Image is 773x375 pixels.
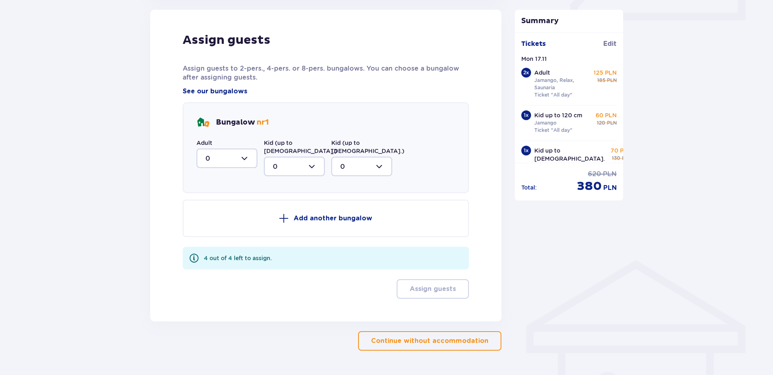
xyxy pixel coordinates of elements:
[521,146,531,155] div: 1 x
[603,170,617,179] span: PLN
[410,284,456,293] p: Assign guests
[331,139,404,155] label: Kid (up to [DEMOGRAPHIC_DATA].)
[183,87,247,96] a: See our bungalows
[534,77,590,91] p: Jamango, Relax, Saunaria
[597,119,605,127] span: 120
[196,139,212,147] label: Adult
[521,183,537,192] p: Total :
[594,69,617,77] p: 125 PLN
[196,116,209,129] img: bungalows Icon
[521,39,546,48] p: Tickets
[216,118,269,127] p: Bungalow
[521,68,531,78] div: 2 x
[204,254,272,262] div: 4 out of 4 left to assign.
[534,91,572,99] p: Ticket "All day"
[607,119,617,127] span: PLN
[597,77,605,84] span: 185
[183,200,469,237] button: Add another bungalow
[534,69,550,77] p: Adult
[534,119,557,127] p: Jamango
[596,111,617,119] p: 60 PLN
[534,111,582,119] p: Kid up to 120 cm
[515,16,624,26] p: Summary
[603,183,617,192] span: PLN
[603,39,617,48] span: Edit
[183,32,270,48] p: Assign guests
[257,118,269,127] span: nr 1
[521,55,547,63] p: Mon 17.11
[294,214,372,223] p: Add another bungalow
[534,127,572,134] p: Ticket "All day"
[534,147,605,163] p: Kid up to [DEMOGRAPHIC_DATA].
[521,110,531,120] div: 1 x
[612,155,620,162] span: 130
[183,64,469,82] p: Assign guests to 2-pers., 4-pers. or 8-pers. bungalows. You can choose a bungalow after assigning...
[588,170,601,179] span: 620
[358,331,501,351] button: Continue without accommodation
[622,155,632,162] span: PLN
[264,139,337,155] label: Kid (up to [DEMOGRAPHIC_DATA].)
[611,147,632,155] p: 70 PLN
[577,179,602,194] span: 380
[607,77,617,84] span: PLN
[397,279,469,299] button: Assign guests
[371,336,488,345] p: Continue without accommodation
